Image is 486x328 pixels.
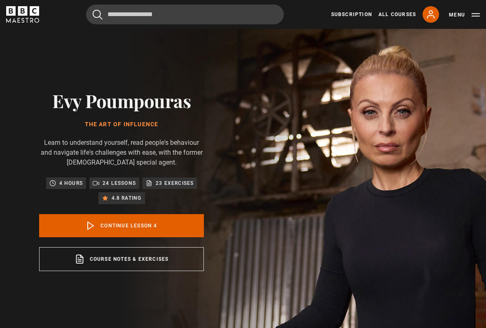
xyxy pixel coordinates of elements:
[59,179,83,187] p: 4 hours
[39,138,204,168] p: Learn to understand yourself, read people's behaviour and navigate life's challenges with ease, w...
[379,11,416,18] a: All Courses
[112,194,142,202] p: 4.8 rating
[86,5,284,24] input: Search
[449,11,480,19] button: Toggle navigation
[93,9,103,20] button: Submit the search query
[103,179,136,187] p: 24 lessons
[156,179,194,187] p: 23 exercises
[6,6,39,23] svg: BBC Maestro
[39,121,204,128] h1: The Art of Influence
[39,247,204,271] a: Course notes & exercises
[39,214,204,237] a: Continue lesson 4
[39,90,204,111] h2: Evy Poumpouras
[331,11,372,18] a: Subscription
